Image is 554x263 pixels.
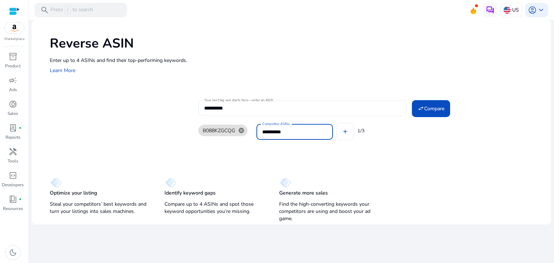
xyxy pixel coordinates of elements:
[9,147,17,156] span: handyman
[9,76,17,85] span: campaign
[50,178,62,188] img: diamond.svg
[5,23,24,34] img: amazon.svg
[164,178,176,188] img: diamond.svg
[235,127,247,134] mat-icon: cancel
[3,205,23,212] p: Resources
[50,6,93,14] p: Press to search
[40,6,49,14] span: search
[203,127,235,134] span: B088KZGCQG
[9,52,17,61] span: inventory_2
[9,195,17,204] span: book_4
[504,6,511,14] img: us.svg
[4,36,25,42] p: Marketplace
[9,86,17,93] p: Ads
[19,198,22,201] span: fiber_manual_record
[537,6,545,14] span: keyboard_arrow_down
[9,100,17,108] span: donut_small
[19,126,22,129] span: fiber_manual_record
[5,63,21,69] p: Product
[5,134,21,141] p: Reports
[50,36,544,51] h1: Reverse ASIN
[8,158,18,164] p: Tools
[418,105,424,112] mat-icon: swap_horiz
[9,124,17,132] span: lab_profile
[262,121,290,126] mat-label: Competitor ASINs
[528,6,537,14] span: account_circle
[412,100,450,117] button: Compare
[357,126,365,134] mat-hint: 1/3
[424,105,444,112] span: Compare
[2,182,24,188] p: Developers
[50,190,97,197] p: Optimize your listing
[279,190,328,197] p: Generate more sales
[279,201,379,222] p: Find the high-converting keywords your competitors are using and boost your ad game.
[204,98,273,103] mat-label: Your next big win starts here—enter an ASIN
[164,201,265,215] p: Compare up to 4 ASINs and spot those keyword opportunities you’re missing.
[512,4,519,16] p: US
[342,128,348,135] mat-icon: add
[50,67,75,74] a: Learn More
[9,171,17,180] span: code_blocks
[50,57,544,64] p: Enter up to 4 ASINs and find their top-performing keywords.
[9,248,17,257] span: dark_mode
[50,201,150,215] p: Steal your competitors’ best keywords and turn your listings into sales machines.
[164,190,216,197] p: Identify keyword gaps
[65,6,71,14] span: /
[279,178,291,188] img: diamond.svg
[8,110,18,117] p: Sales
